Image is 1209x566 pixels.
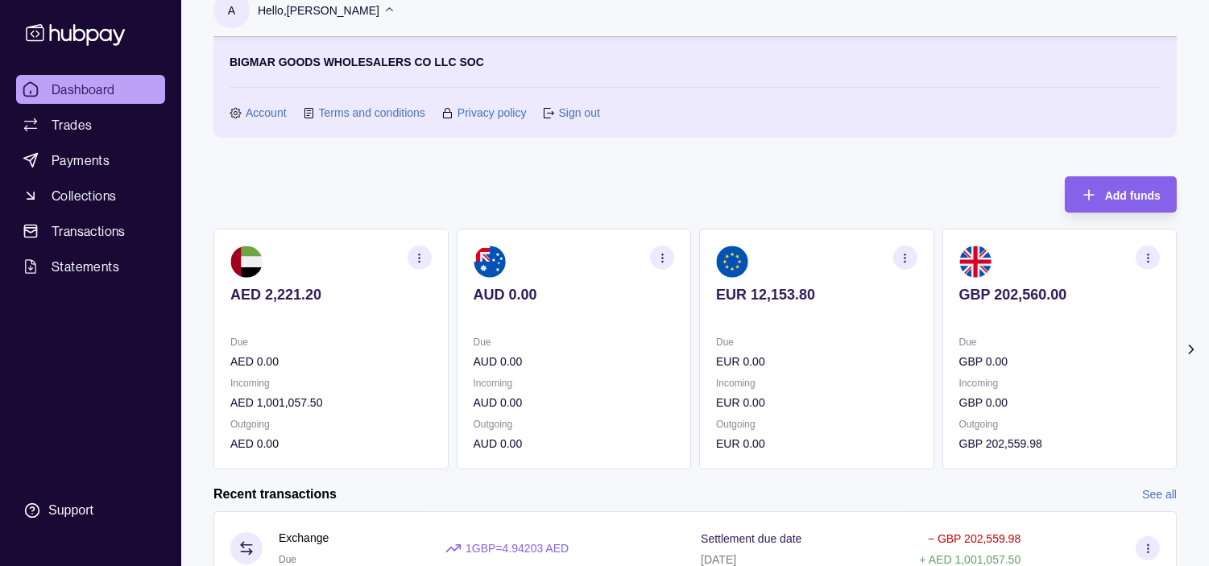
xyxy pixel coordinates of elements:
p: Incoming [230,374,432,392]
a: Trades [16,110,165,139]
p: Outgoing [716,415,917,433]
span: Transactions [52,221,126,241]
span: Dashboard [52,80,115,99]
p: Due [230,333,432,351]
button: Add funds [1065,176,1177,213]
p: Incoming [959,374,1161,392]
p: GBP 202,559.98 [959,435,1161,452]
a: Privacy policy [458,104,527,122]
a: Payments [16,146,165,175]
a: Support [16,494,165,527]
p: EUR 12,153.80 [716,286,917,304]
a: See all [1142,485,1177,503]
p: Settlement due date [701,532,801,545]
p: + AED 1,001,057.50 [920,553,1021,566]
p: A [228,2,235,19]
a: Sign out [558,104,599,122]
a: Statements [16,252,165,281]
p: EUR 0.00 [716,353,917,370]
p: Outgoing [959,415,1161,433]
p: Outgoing [230,415,432,433]
span: Due [279,554,296,565]
p: AUD 0.00 [474,286,675,304]
a: Collections [16,181,165,210]
p: AUD 0.00 [474,353,675,370]
p: − GBP 202,559.98 [928,532,1021,545]
span: Payments [52,151,110,170]
p: GBP 0.00 [959,394,1161,411]
p: EUR 0.00 [716,394,917,411]
p: AUD 0.00 [474,435,675,452]
a: Dashboard [16,75,165,104]
img: gb [959,246,992,278]
p: Hello, [PERSON_NAME] [258,2,379,19]
p: AUD 0.00 [474,394,675,411]
p: EUR 0.00 [716,435,917,452]
p: AED 0.00 [230,435,432,452]
div: Support [48,502,93,519]
p: [DATE] [701,553,736,566]
p: BIGMAR GOODS WHOLESALERS CO LLC SOC [230,53,484,71]
p: AED 0.00 [230,353,432,370]
p: AED 2,221.20 [230,286,432,304]
a: Transactions [16,217,165,246]
p: Outgoing [474,415,675,433]
p: Incoming [716,374,917,392]
p: Incoming [474,374,675,392]
p: Due [716,333,917,351]
p: GBP 202,560.00 [959,286,1161,304]
span: Trades [52,115,92,134]
p: AED 1,001,057.50 [230,394,432,411]
img: eu [716,246,748,278]
p: 1 GBP = 4.94203 AED [466,539,569,557]
p: Due [959,333,1161,351]
img: au [474,246,506,278]
p: Due [474,333,675,351]
span: Statements [52,257,119,276]
span: Add funds [1105,189,1161,202]
p: GBP 0.00 [959,353,1161,370]
a: Account [246,104,287,122]
span: Collections [52,186,116,205]
p: Exchange [279,529,329,547]
h2: Recent transactions [213,485,337,503]
a: Terms and conditions [319,104,425,122]
img: ae [230,246,263,278]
